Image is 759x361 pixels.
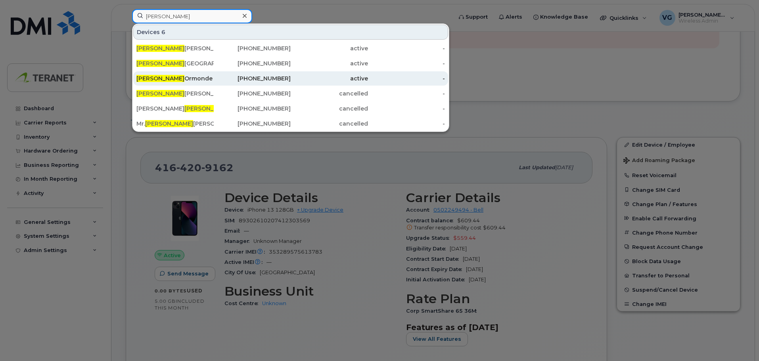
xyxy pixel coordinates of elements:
[291,74,368,82] div: active
[145,120,193,127] span: [PERSON_NAME]
[184,105,232,112] span: [PERSON_NAME]
[291,105,368,113] div: cancelled
[133,41,448,55] a: [PERSON_NAME][PERSON_NAME][PHONE_NUMBER]active-
[368,90,445,97] div: -
[214,44,291,52] div: [PHONE_NUMBER]
[133,25,448,40] div: Devices
[214,74,291,82] div: [PHONE_NUMBER]
[133,101,448,116] a: [PERSON_NAME][PERSON_NAME]s[PHONE_NUMBER]cancelled-
[132,9,252,23] input: Find something...
[291,44,368,52] div: active
[133,56,448,71] a: [PERSON_NAME][GEOGRAPHIC_DATA][PHONE_NUMBER]active-
[136,59,214,67] div: [GEOGRAPHIC_DATA]
[291,120,368,128] div: cancelled
[136,105,214,113] div: [PERSON_NAME] s
[368,105,445,113] div: -
[214,105,291,113] div: [PHONE_NUMBER]
[133,71,448,86] a: [PERSON_NAME]Ormonde[PHONE_NUMBER]active-
[136,75,184,82] span: [PERSON_NAME]
[133,86,448,101] a: [PERSON_NAME][PERSON_NAME][PHONE_NUMBER]cancelled-
[214,90,291,97] div: [PHONE_NUMBER]
[291,90,368,97] div: cancelled
[368,44,445,52] div: -
[368,59,445,67] div: -
[368,74,445,82] div: -
[136,90,184,97] span: [PERSON_NAME]
[136,45,184,52] span: [PERSON_NAME]
[136,60,184,67] span: [PERSON_NAME]
[291,59,368,67] div: active
[161,28,165,36] span: 6
[214,120,291,128] div: [PHONE_NUMBER]
[368,120,445,128] div: -
[214,59,291,67] div: [PHONE_NUMBER]
[136,44,214,52] div: [PERSON_NAME]
[136,120,214,128] div: Mr. [PERSON_NAME]
[136,90,214,97] div: [PERSON_NAME]
[136,74,214,82] div: Ormonde
[133,117,448,131] a: Mr.[PERSON_NAME][PERSON_NAME][PHONE_NUMBER]cancelled-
